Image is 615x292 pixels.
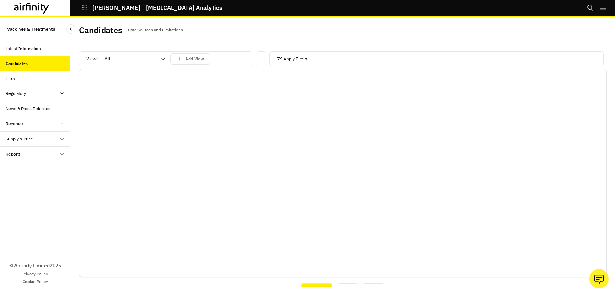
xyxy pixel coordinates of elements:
p: [PERSON_NAME] - [MEDICAL_DATA] Analytics [92,5,222,11]
div: Revenue [6,121,23,127]
button: Apply Filters [277,53,308,65]
div: Candidates [6,60,28,67]
p: Data Sources and Limitations [128,26,183,34]
div: Views: [86,53,210,65]
button: [PERSON_NAME] - [MEDICAL_DATA] Analytics [82,2,222,14]
div: Reports [6,151,21,157]
p: Add View [185,56,204,61]
p: Vaccines & Treatments [7,23,55,36]
div: Regulatory [6,90,26,97]
a: Privacy Policy [22,271,48,277]
button: Close Sidebar [66,24,75,34]
button: save changes [170,53,210,65]
div: News & Press Releases [6,105,50,112]
a: Cookie Policy [23,279,48,285]
h2: Candidates [79,25,122,35]
div: Trials [6,75,16,81]
button: Search [587,2,594,14]
button: Ask our analysts [589,269,609,288]
div: Latest Information [6,45,41,52]
div: Supply & Price [6,136,33,142]
p: © Airfinity Limited 2025 [9,262,61,269]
